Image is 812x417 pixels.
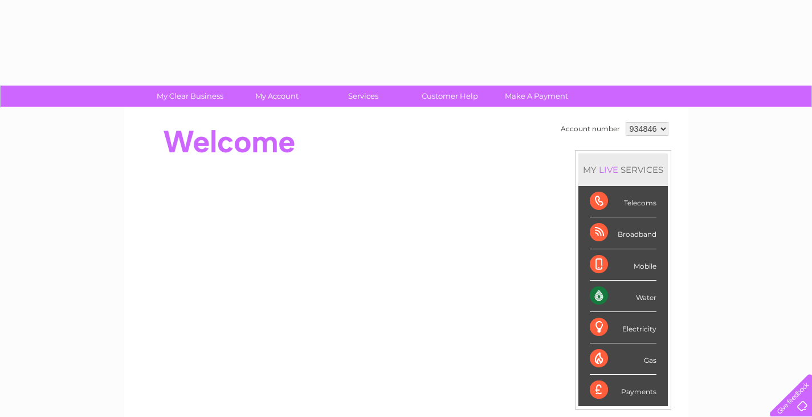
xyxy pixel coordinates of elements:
div: LIVE [597,164,621,175]
td: Account number [558,119,623,139]
div: Broadband [590,217,656,249]
a: Make A Payment [489,86,584,107]
a: My Clear Business [143,86,237,107]
div: Electricity [590,312,656,343]
div: Gas [590,343,656,375]
a: My Account [230,86,324,107]
div: MY SERVICES [578,153,668,186]
div: Mobile [590,249,656,281]
div: Water [590,281,656,312]
div: Payments [590,375,656,406]
div: Telecoms [590,186,656,217]
a: Services [316,86,410,107]
a: Customer Help [403,86,497,107]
